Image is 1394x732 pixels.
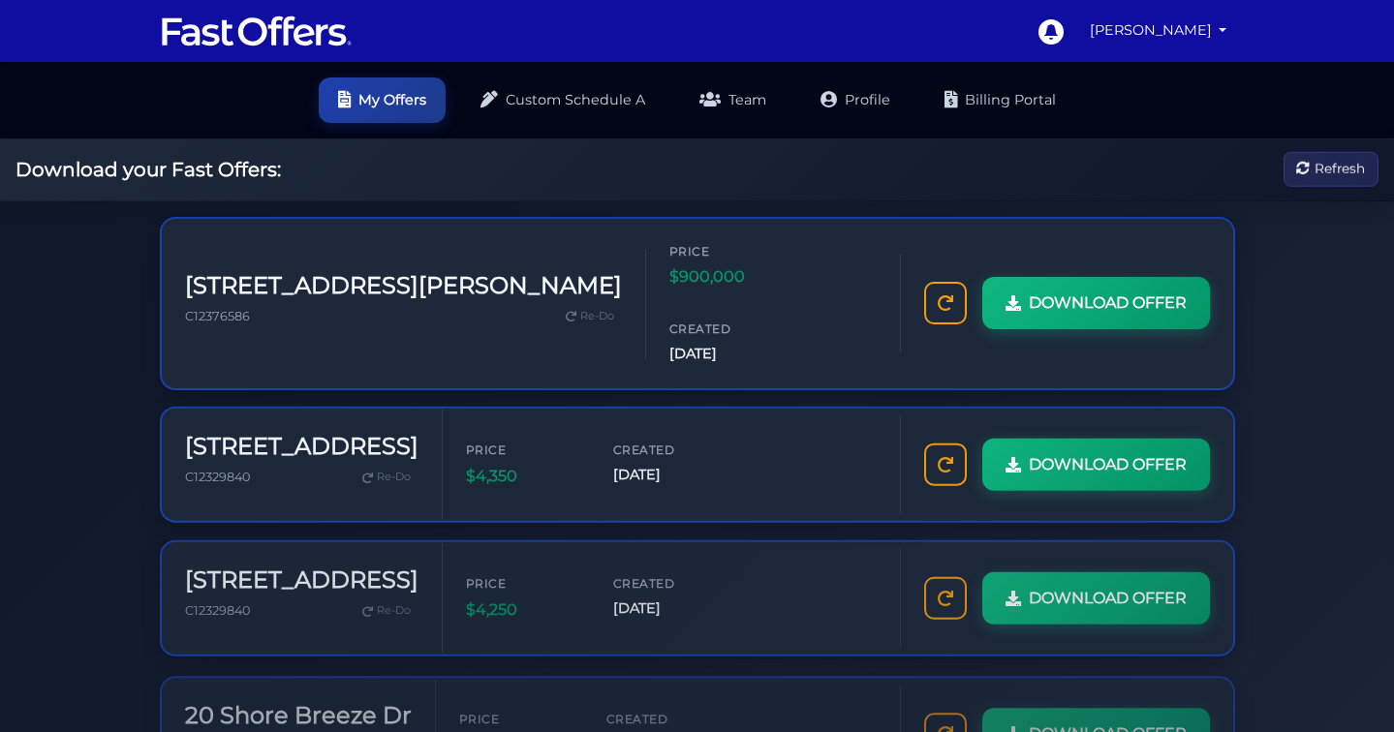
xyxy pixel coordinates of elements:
a: Re-Do [355,464,418,489]
span: $4,250 [466,595,582,620]
a: My Offers [319,77,446,123]
span: DOWNLOAD OFFER [1029,290,1187,316]
h2: Download your Fast Offers: [15,158,281,181]
a: Re-Do [355,595,418,621]
span: [DATE] [613,463,729,485]
span: C12376586 [185,309,250,323]
a: Profile [801,77,910,123]
span: Re-Do [377,468,411,485]
h3: [STREET_ADDRESS][PERSON_NAME] [185,272,622,300]
span: C12329840 [185,470,250,484]
span: DOWNLOAD OFFER [1029,583,1187,608]
span: [DATE] [669,343,786,365]
span: Price [669,242,786,260]
a: [PERSON_NAME] [1082,12,1235,49]
h3: [STREET_ADDRESS] [185,432,418,460]
span: Re-Do [580,308,614,325]
span: Refresh [1315,159,1365,180]
a: Team [680,77,786,123]
span: Created [606,703,723,721]
a: Re-Do [558,304,622,329]
span: Price [466,440,582,458]
span: Re-Do [377,599,411,617]
span: $900,000 [669,264,786,290]
a: DOWNLOAD OFFER [982,569,1210,622]
h3: 20 Shore Breeze Dr [185,695,412,723]
span: Price [459,703,575,721]
a: Billing Portal [925,77,1075,123]
button: Refresh [1284,152,1379,188]
a: DOWNLOAD OFFER [982,438,1210,490]
h3: [STREET_ADDRESS] [185,564,418,592]
span: $4,350 [466,463,582,488]
span: C12329840 [185,601,250,616]
span: Price [466,571,582,590]
a: Custom Schedule A [461,77,665,123]
span: Created [613,571,729,590]
a: DOWNLOAD OFFER [982,277,1210,329]
span: [DATE] [613,595,729,617]
span: DOWNLOAD OFFER [1029,451,1187,476]
span: Created [669,320,786,339]
span: Created [613,440,729,458]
